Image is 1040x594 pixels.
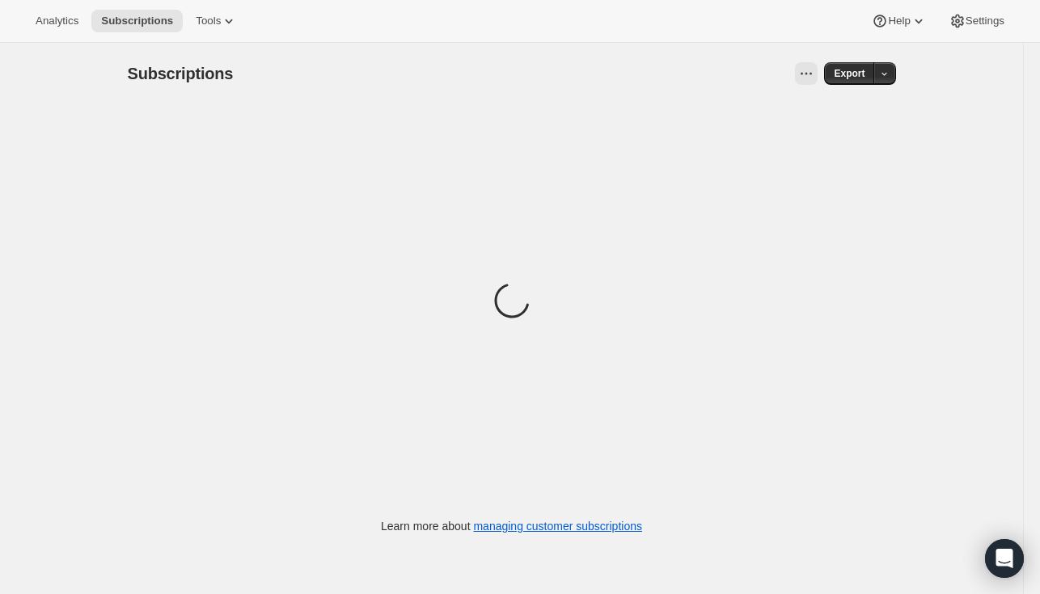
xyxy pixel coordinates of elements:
button: View actions for Subscriptions [795,62,818,85]
button: Subscriptions [91,10,183,32]
button: Tools [186,10,247,32]
button: Help [862,10,936,32]
span: Tools [196,15,221,27]
button: Analytics [26,10,88,32]
button: Export [824,62,874,85]
span: Help [888,15,910,27]
button: Settings [940,10,1014,32]
a: managing customer subscriptions [473,520,642,533]
span: Analytics [36,15,78,27]
span: Subscriptions [101,15,173,27]
p: Learn more about [381,518,642,534]
div: Open Intercom Messenger [985,539,1024,578]
span: Subscriptions [128,65,234,82]
span: Export [834,67,865,80]
span: Settings [966,15,1004,27]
